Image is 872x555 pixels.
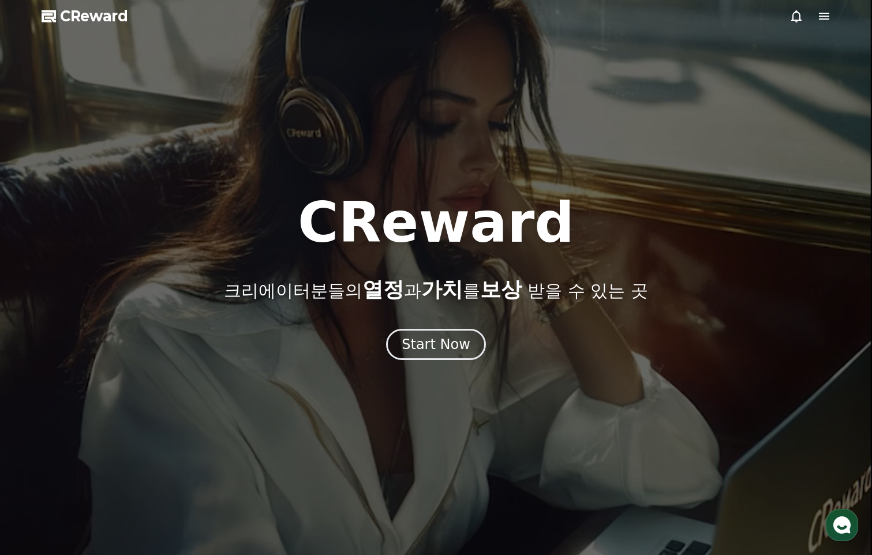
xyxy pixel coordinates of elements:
[60,7,128,25] span: CReward
[386,329,486,360] button: Start Now
[480,277,522,301] span: 보상
[386,340,486,351] a: Start Now
[402,335,470,354] div: Start Now
[224,278,648,301] p: 크리에이터분들의 과 를 받을 수 있는 곳
[362,277,404,301] span: 열정
[421,277,463,301] span: 가치
[42,7,128,25] a: CReward
[298,195,574,250] h1: CReward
